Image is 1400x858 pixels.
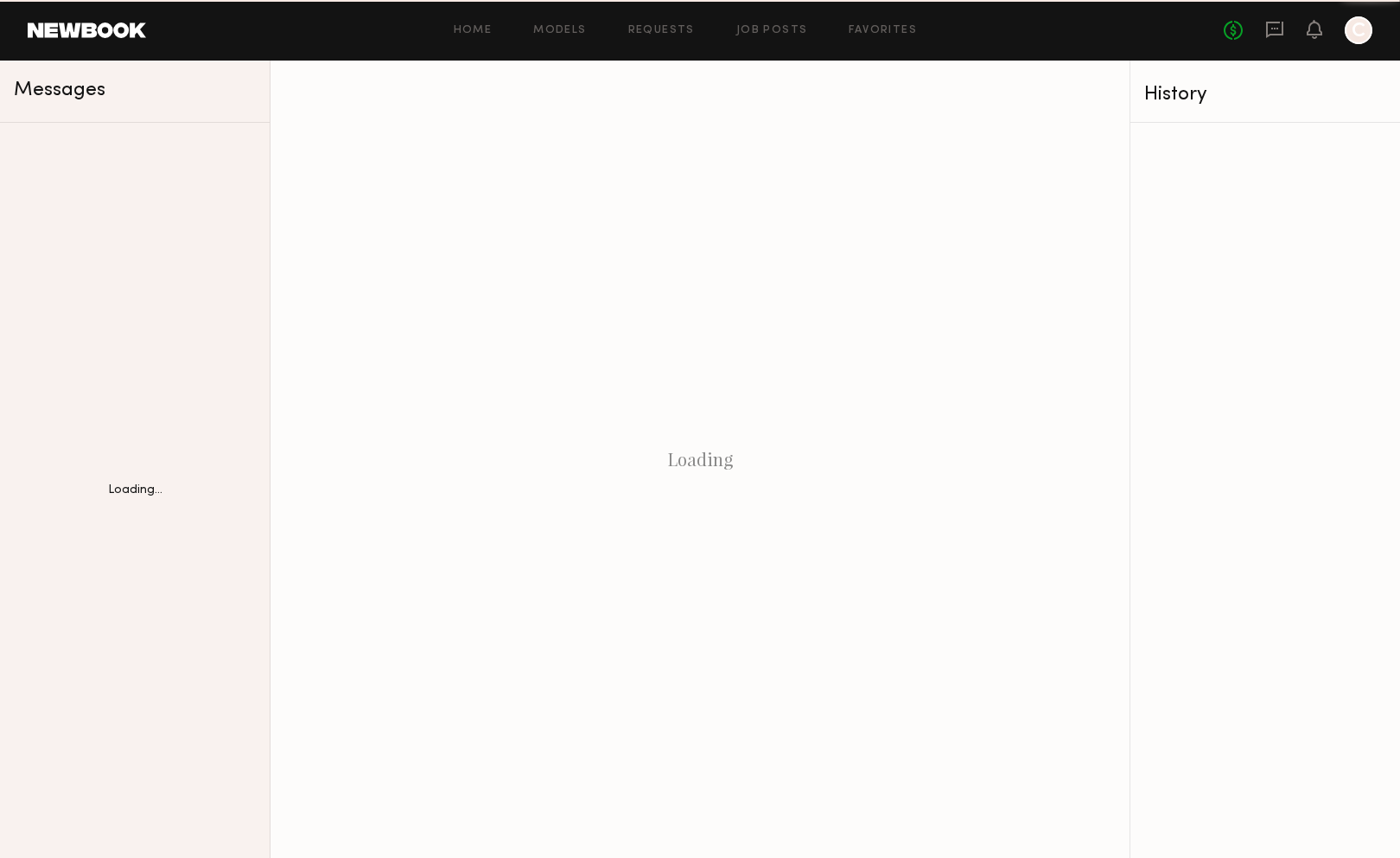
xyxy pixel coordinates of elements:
div: History [1144,85,1386,105]
a: Job Posts [736,25,808,36]
a: Requests [628,25,695,36]
div: Loading... [108,484,162,496]
a: Home [454,25,493,36]
a: Models [533,25,586,36]
span: Messages [14,80,105,100]
a: C [1345,16,1372,44]
a: Favorites [849,25,917,36]
div: Loading [270,61,1130,858]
